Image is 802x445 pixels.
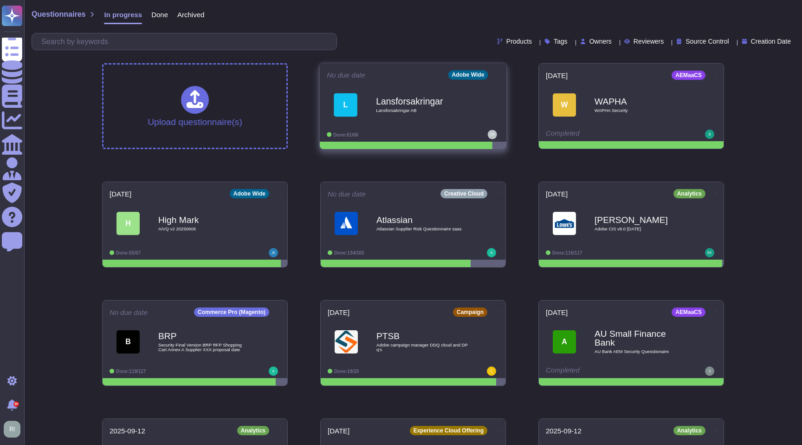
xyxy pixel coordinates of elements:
[376,108,470,113] span: Lansforsakringar AB
[553,330,576,353] div: A
[705,248,714,257] img: user
[334,93,357,117] div: L
[335,330,358,353] img: Logo
[595,108,687,113] span: WAPHA Security
[110,427,145,434] span: 2025-09-12
[410,426,487,435] div: Experience Cloud Offering
[151,11,168,18] span: Done
[158,343,251,352] span: Security Final Version BRP RFP Shopping Cart Annex A Supplier XXX proposal date
[2,419,27,439] button: user
[552,250,582,255] span: Done: 116/117
[37,33,336,50] input: Search by keywords
[506,38,532,45] span: Products
[440,189,487,198] div: Creative Cloud
[116,369,146,374] span: Done: 119/127
[104,11,142,18] span: In progress
[453,308,487,317] div: Campaign
[333,132,358,137] span: Done: 61/66
[595,227,687,231] span: Adobe CIS v8.0 [DATE]
[177,11,204,18] span: Archived
[686,38,729,45] span: Source Control
[110,309,148,316] span: No due date
[546,130,660,139] div: Completed
[116,330,140,353] div: B
[116,250,141,255] span: Done: 55/57
[334,369,359,374] span: Done: 19/20
[4,421,20,438] img: user
[595,329,687,347] b: AU Small Finance Bank
[705,366,714,376] img: user
[328,190,366,197] span: No due date
[673,426,705,435] div: Analytics
[705,130,714,139] img: user
[546,427,582,434] span: 2025-09-12
[488,130,497,139] img: user
[110,190,131,197] span: [DATE]
[546,72,568,79] span: [DATE]
[487,366,496,376] img: user
[158,227,251,231] span: AIVQ v2 20250606
[328,309,349,316] span: [DATE]
[148,86,242,126] div: Upload questionnaire(s)
[13,401,19,407] div: 9+
[546,309,568,316] span: [DATE]
[546,366,660,376] div: Completed
[230,189,269,198] div: Adobe Wide
[158,216,251,224] b: High Mark
[158,332,251,340] b: BRP
[595,97,687,106] b: WAPHA
[334,250,364,255] span: Done: 134/165
[376,97,470,105] b: Lansforsakringar
[553,212,576,235] img: Logo
[751,38,791,45] span: Creation Date
[634,38,664,45] span: Reviewers
[335,212,358,235] img: Logo
[194,308,269,317] div: Commerce Pro (Magento)
[269,248,278,257] img: user
[589,38,612,45] span: Owners
[546,190,568,197] span: [DATE]
[672,308,705,317] div: AEMaaCS
[327,72,365,79] span: No due date
[116,212,140,235] div: H
[672,71,705,80] div: AEMaaCS
[269,366,278,376] img: user
[448,70,488,79] div: Adobe Wide
[595,349,687,354] span: AU Bank AEM Security Quesstionaire
[376,216,469,224] b: Atlassian
[376,332,469,340] b: PTSB
[673,189,705,198] div: Analytics
[328,427,349,434] span: [DATE]
[595,216,687,224] b: [PERSON_NAME]
[554,38,568,45] span: Tags
[376,227,469,231] span: Atlassian Supplier Risk Questionnaire saas
[32,11,85,18] span: Questionnaires
[376,343,469,352] span: Adobe campaign manager DDQ cloud and DP q's
[487,248,496,257] img: user
[237,426,269,435] div: Analytics
[553,93,576,117] div: W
